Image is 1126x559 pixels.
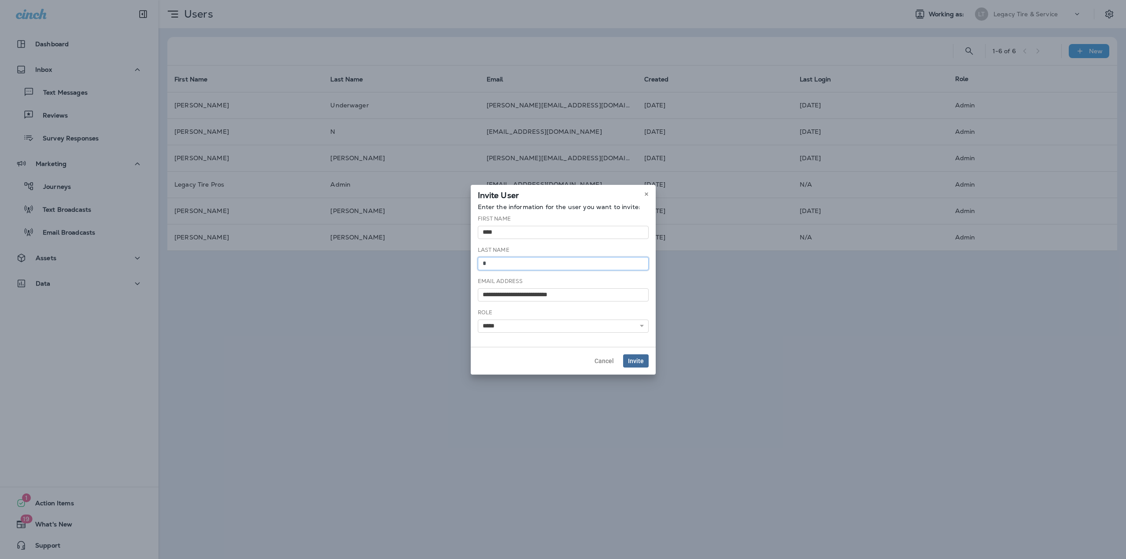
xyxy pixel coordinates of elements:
div: Invite User [471,185,656,203]
span: Cancel [594,358,614,364]
span: Invite [628,358,644,364]
label: Email Address [478,278,523,285]
label: First Name [478,215,511,222]
button: Cancel [590,354,619,368]
p: Enter the information for the user you want to invite: [478,203,649,210]
label: Last Name [478,246,509,254]
label: Role [478,309,493,316]
button: Invite [623,354,649,368]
